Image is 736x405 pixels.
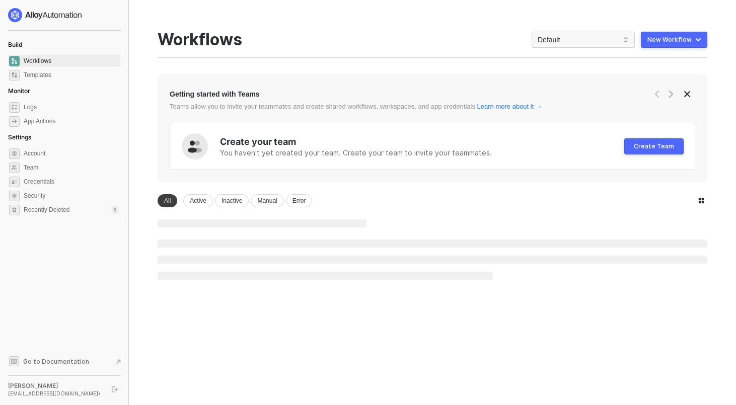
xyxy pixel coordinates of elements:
span: security [9,191,20,201]
div: App Actions [24,117,55,126]
span: team [9,163,20,173]
span: Templates [24,69,118,81]
span: marketplace [9,70,20,80]
div: Workflows [158,30,242,49]
span: icon-arrow-right [667,90,675,98]
a: logo [8,8,120,22]
span: Team [24,161,118,174]
div: New Workflow [647,36,692,44]
div: Getting started with Teams [170,89,260,99]
span: Build [8,41,22,48]
button: New Workflow [641,32,707,48]
div: Create your team [220,135,624,148]
div: [PERSON_NAME] [8,382,103,390]
div: You haven't yet created your team. Create your team to invite your teammates. [220,148,624,158]
span: icon-close [683,90,691,98]
span: Default [538,32,629,47]
span: Logs [24,101,118,113]
span: settings [9,148,20,159]
div: Manual [251,194,283,207]
div: Inactive [215,194,249,207]
span: document-arrow [113,357,123,367]
span: dashboard [9,56,20,66]
span: icon-arrow-left [653,90,661,98]
div: Teams allow you to invite your teammates and create shared workflows, workspaces, and app credent... [170,102,590,111]
button: Create Team [624,138,684,154]
div: 0 [112,206,118,214]
span: credentials [9,177,20,187]
div: All [158,194,177,207]
div: Active [183,194,213,207]
span: Recently Deleted [24,206,69,214]
div: Error [286,194,313,207]
span: logout [112,386,118,392]
span: Credentials [24,176,118,188]
span: Settings [8,133,31,141]
span: Monitor [8,87,30,95]
span: icon-logs [9,102,20,113]
span: Workflows [24,55,118,67]
span: Account [24,147,118,159]
span: Security [24,190,118,202]
a: Learn more about it → [477,103,542,110]
div: [EMAIL_ADDRESS][DOMAIN_NAME] • [8,390,103,397]
a: Knowledge Base [8,355,121,367]
img: logo [8,8,83,22]
div: Create Team [634,142,674,150]
span: documentation [9,356,19,366]
span: icon-app-actions [9,116,20,127]
span: settings [9,205,20,215]
span: Go to Documentation [23,357,89,366]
